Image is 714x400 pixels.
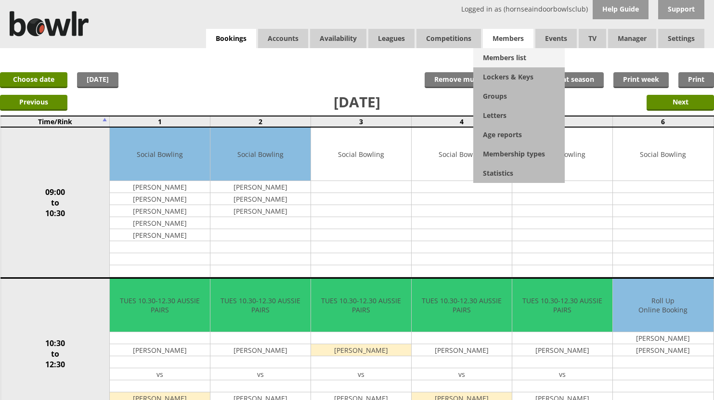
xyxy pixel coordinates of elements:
[647,95,714,111] input: Next
[110,344,210,356] td: [PERSON_NAME]
[473,125,565,144] a: Age reports
[412,344,512,356] td: [PERSON_NAME]
[368,29,415,48] a: Leagues
[258,29,308,48] span: Accounts
[425,72,533,88] input: Remove multiple bookings
[412,128,512,181] td: Social Bowling
[206,29,256,49] a: Bookings
[412,116,512,127] td: 4
[512,279,612,332] td: TUES 10.30-12.30 AUSSIE PAIRS
[658,29,704,48] span: Settings
[110,229,210,241] td: [PERSON_NAME]
[311,128,411,181] td: Social Bowling
[0,127,109,278] td: 09:00 to 10:30
[110,279,210,332] td: TUES 10.30-12.30 AUSSIE PAIRS
[416,29,481,48] a: Competitions
[110,181,210,193] td: [PERSON_NAME]
[210,116,311,127] td: 2
[210,368,311,380] td: vs
[110,217,210,229] td: [PERSON_NAME]
[613,332,713,344] td: [PERSON_NAME]
[613,116,714,127] td: 6
[512,344,612,356] td: [PERSON_NAME]
[473,164,565,183] a: Statistics
[210,344,311,356] td: [PERSON_NAME]
[412,368,512,380] td: vs
[210,279,311,332] td: TUES 10.30-12.30 AUSSIE PAIRS
[613,128,713,181] td: Social Bowling
[311,344,411,356] td: [PERSON_NAME]
[109,116,210,127] td: 1
[210,205,311,217] td: [PERSON_NAME]
[579,29,606,48] span: TV
[473,67,565,87] a: Lockers & Keys
[412,279,512,332] td: TUES 10.30-12.30 AUSSIE PAIRS
[311,279,411,332] td: TUES 10.30-12.30 AUSSIE PAIRS
[613,279,713,332] td: Roll Up Online Booking
[110,193,210,205] td: [PERSON_NAME]
[210,181,311,193] td: [PERSON_NAME]
[310,29,366,48] a: Availability
[110,128,210,181] td: Social Bowling
[512,368,612,380] td: vs
[110,205,210,217] td: [PERSON_NAME]
[483,29,533,48] span: Members
[311,116,411,127] td: 3
[210,193,311,205] td: [PERSON_NAME]
[77,72,118,88] a: [DATE]
[678,72,714,88] a: Print
[473,106,565,125] a: Letters
[110,368,210,380] td: vs
[0,116,109,127] td: Time/Rink
[613,72,669,88] a: Print week
[473,144,565,164] a: Membership types
[608,29,656,48] span: Manager
[210,128,311,181] td: Social Bowling
[535,29,577,48] a: Events
[473,87,565,106] a: Groups
[473,48,565,67] a: Members list
[543,72,604,88] a: Print season
[311,368,411,380] td: vs
[613,344,713,356] td: [PERSON_NAME]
